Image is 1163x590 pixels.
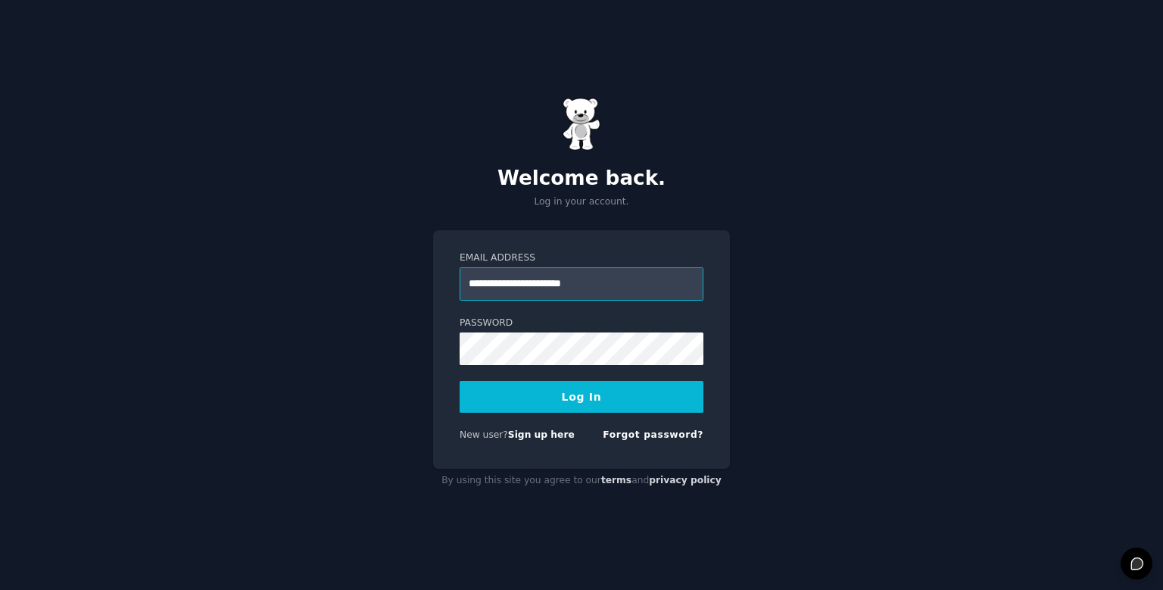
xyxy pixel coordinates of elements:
[460,429,508,440] span: New user?
[433,167,730,191] h2: Welcome back.
[601,475,631,485] a: terms
[460,381,703,413] button: Log In
[460,251,703,265] label: Email Address
[433,195,730,209] p: Log in your account.
[460,317,703,330] label: Password
[603,429,703,440] a: Forgot password?
[508,429,575,440] a: Sign up here
[649,475,722,485] a: privacy policy
[433,469,730,493] div: By using this site you agree to our and
[563,98,600,151] img: Gummy Bear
